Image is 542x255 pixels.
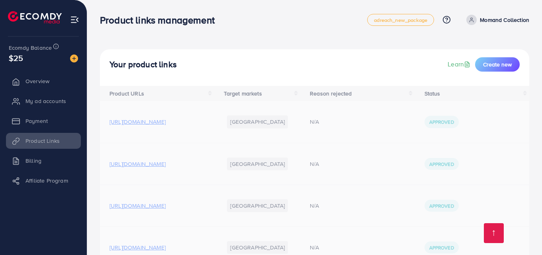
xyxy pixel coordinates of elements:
span: Ecomdy Balance [9,44,52,52]
span: Create new [483,60,512,68]
img: image [70,55,78,62]
h3: Product links management [100,14,221,26]
h4: Your product links [110,60,177,70]
p: Momand Collection [480,15,529,25]
a: Learn [448,60,472,69]
a: adreach_new_package [367,14,434,26]
img: logo [8,11,62,23]
img: menu [70,15,79,24]
a: Momand Collection [463,15,529,25]
span: $25 [9,52,23,64]
button: Create new [475,57,520,72]
span: adreach_new_package [374,18,427,23]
